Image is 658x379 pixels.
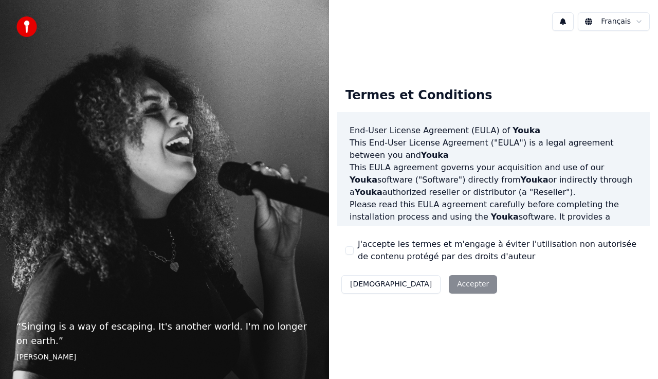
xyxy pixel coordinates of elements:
[16,319,313,348] p: “ Singing is a way of escaping. It's another world. I'm no longer on earth. ”
[337,79,500,112] div: Termes et Conditions
[491,212,519,222] span: Youka
[350,124,637,137] h3: End-User License Agreement (EULA) of
[358,238,642,263] label: J'accepte les termes et m'engage à éviter l'utilisation non autorisée de contenu protégé par des ...
[421,150,449,160] span: Youka
[521,175,549,185] span: Youka
[16,352,313,363] footer: [PERSON_NAME]
[350,161,637,198] p: This EULA agreement governs your acquisition and use of our software ("Software") directly from o...
[350,198,637,248] p: Please read this EULA agreement carefully before completing the installation process and using th...
[513,125,540,135] span: Youka
[423,224,450,234] span: Youka
[16,16,37,37] img: youka
[350,175,377,185] span: Youka
[341,275,441,294] button: [DEMOGRAPHIC_DATA]
[350,137,637,161] p: This End-User License Agreement ("EULA") is a legal agreement between you and
[355,187,382,197] span: Youka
